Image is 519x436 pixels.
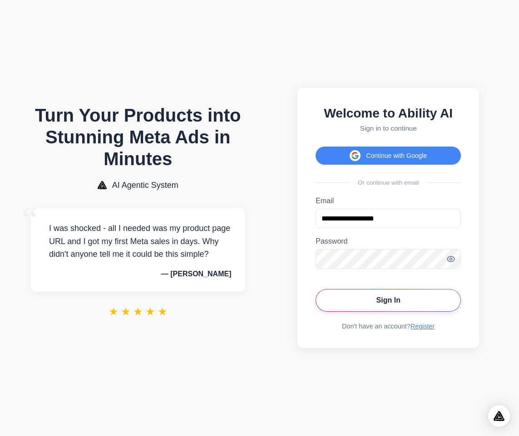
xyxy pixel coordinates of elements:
[22,199,38,240] span: “
[109,305,119,318] span: ★
[446,255,455,265] button: Toggle password visibility
[316,323,461,330] div: Don't have an account?
[316,179,461,186] div: Or continue with email
[112,181,178,190] span: AI Agentic System
[133,305,143,318] span: ★
[316,237,461,245] label: Password
[158,305,168,318] span: ★
[145,305,155,318] span: ★
[316,106,461,121] h2: Welcome to Ability AI
[44,222,232,261] p: I was shocked - all I needed was my product page URL and I got my first Meta sales in days. Why d...
[44,270,232,278] p: — [PERSON_NAME]
[316,124,461,132] p: Sign in to continue
[316,289,461,312] button: Sign In
[488,405,510,427] div: Open Intercom Messenger
[410,323,435,330] a: Register
[121,305,131,318] span: ★
[31,104,245,170] h1: Turn Your Products into Stunning Meta Ads in Minutes
[98,181,107,189] img: AI Agentic System Logo
[316,147,461,165] button: Continue with Google
[316,197,461,205] label: Email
